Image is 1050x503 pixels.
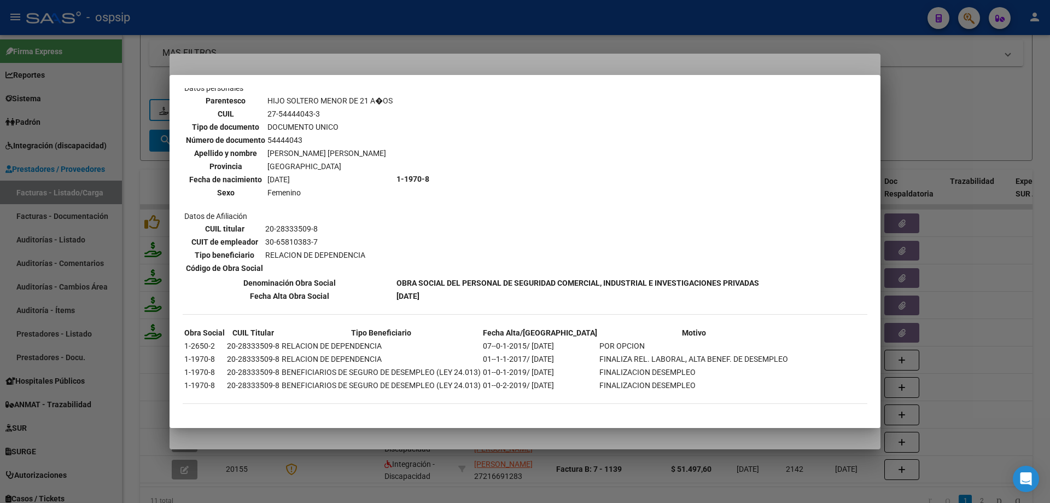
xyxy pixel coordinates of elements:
[599,353,789,365] td: FINALIZA REL. LABORAL, ALTA BENEF. DE DESEMPLEO
[185,249,264,261] th: Tipo beneficiario
[482,353,598,365] td: 01--1-1-2017/ [DATE]
[185,160,266,172] th: Provincia
[267,121,393,133] td: DOCUMENTO UNICO
[185,236,264,248] th: CUIT de empleador
[185,174,266,186] th: Fecha de nacimiento
[226,327,280,339] th: CUIL Titular
[185,108,266,120] th: CUIL
[185,262,264,274] th: Código de Obra Social
[184,327,225,339] th: Obra Social
[482,340,598,352] td: 07--0-1-2015/ [DATE]
[599,366,789,378] td: FINALIZACION DESEMPLEO
[267,147,393,159] td: [PERSON_NAME] [PERSON_NAME]
[599,340,789,352] td: POR OPCION
[482,379,598,391] td: 01--0-2-2019/ [DATE]
[226,340,280,352] td: 20-28333509-8
[267,134,393,146] td: 54444043
[184,353,225,365] td: 1-1970-8
[267,95,393,107] td: HIJO SOLTERO MENOR DE 21 A�OS
[482,366,598,378] td: 01--0-1-2019/ [DATE]
[281,327,481,339] th: Tipo Beneficiario
[226,379,280,391] td: 20-28333509-8
[482,327,598,339] th: Fecha Alta/[GEOGRAPHIC_DATA]
[599,327,789,339] th: Motivo
[185,95,266,107] th: Parentesco
[281,353,481,365] td: RELACION DE DEPENDENCIA
[599,379,789,391] td: FINALIZACION DESEMPLEO
[265,236,366,248] td: 30-65810383-7
[184,366,225,378] td: 1-1970-8
[185,134,266,146] th: Número de documento
[226,366,280,378] td: 20-28333509-8
[267,174,393,186] td: [DATE]
[184,82,395,276] td: Datos personales Datos de Afiliación
[185,187,266,199] th: Sexo
[185,147,266,159] th: Apellido y nombre
[281,379,481,391] td: BENEFICIARIOS DE SEGURO DE DESEMPLEO (LEY 24.013)
[396,175,429,183] b: 1-1970-8
[281,340,481,352] td: RELACION DE DEPENDENCIA
[1013,466,1039,492] div: Open Intercom Messenger
[185,223,264,235] th: CUIL titular
[185,121,266,133] th: Tipo de documento
[184,290,395,302] th: Fecha Alta Obra Social
[184,277,395,289] th: Denominación Obra Social
[267,108,393,120] td: 27-54444043-3
[396,279,759,287] b: OBRA SOCIAL DEL PERSONAL DE SEGURIDAD COMERCIAL, INDUSTRIAL E INVESTIGACIONES PRIVADAS
[226,353,280,365] td: 20-28333509-8
[267,187,393,199] td: Femenino
[281,366,481,378] td: BENEFICIARIOS DE SEGURO DE DESEMPLEO (LEY 24.013)
[184,340,225,352] td: 1-2650-2
[267,160,393,172] td: [GEOGRAPHIC_DATA]
[396,292,419,300] b: [DATE]
[184,379,225,391] td: 1-1970-8
[265,223,366,235] td: 20-28333509-8
[265,249,366,261] td: RELACION DE DEPENDENCIA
